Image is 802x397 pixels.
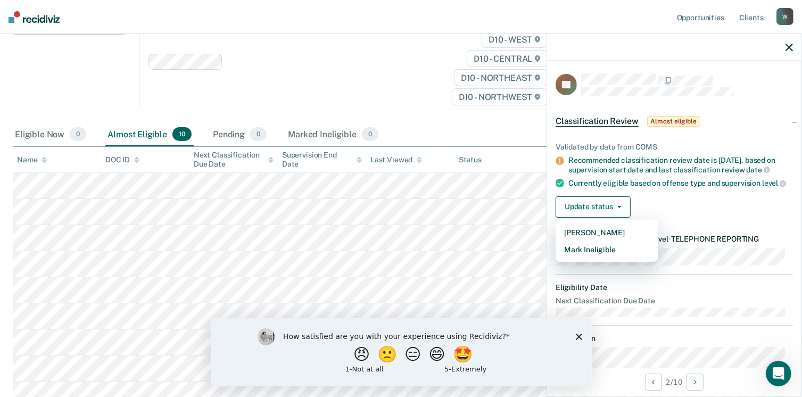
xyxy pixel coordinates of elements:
span: D10 - WEST [482,31,548,48]
span: 0 [250,127,267,141]
span: D10 - NORTHWEST [452,88,548,105]
span: 0 [70,127,86,141]
button: Next Opportunity [687,374,704,391]
div: Marked Ineligible [286,123,381,146]
div: Last Viewed [370,155,422,164]
div: Status [459,155,482,164]
iframe: Intercom live chat [766,361,791,386]
div: DOC ID [105,155,139,164]
span: • [668,235,671,243]
div: Name [17,155,47,164]
div: Currently eligible based on offense type and supervision [568,178,793,188]
dt: Recommended Supervision Level TELEPHONE REPORTING [556,235,793,244]
dt: Next Classification Due Date [556,296,793,305]
div: Recommended classification review date is [DATE], based on supervision start date and last classi... [568,156,793,174]
span: 10 [172,127,192,141]
button: Mark Ineligible [556,241,658,258]
div: W [776,8,793,25]
dt: Eligibility Date [556,283,793,292]
span: 0 [362,127,378,141]
button: Previous Opportunity [645,374,662,391]
span: Classification Review [556,116,639,127]
button: Update status [556,196,631,218]
span: level [762,179,786,187]
div: Almost Eligible [105,123,194,146]
span: Almost eligible [647,116,700,127]
div: Validated by data from COMS [556,143,793,152]
span: D10 - NORTHEAST [454,69,548,86]
div: 2 / 10 [547,368,801,396]
button: [PERSON_NAME] [556,224,658,241]
iframe: Survey by Kim from Recidiviz [211,318,592,386]
div: Next Classification Due Date [194,151,274,169]
dt: Supervision [556,334,793,343]
div: Pending [211,123,269,146]
span: D10 - CENTRAL [467,50,548,67]
img: Recidiviz [9,11,60,23]
div: Eligible Now [13,123,88,146]
div: Classification ReviewAlmost eligible [547,104,801,138]
div: Supervision End Date [282,151,362,169]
